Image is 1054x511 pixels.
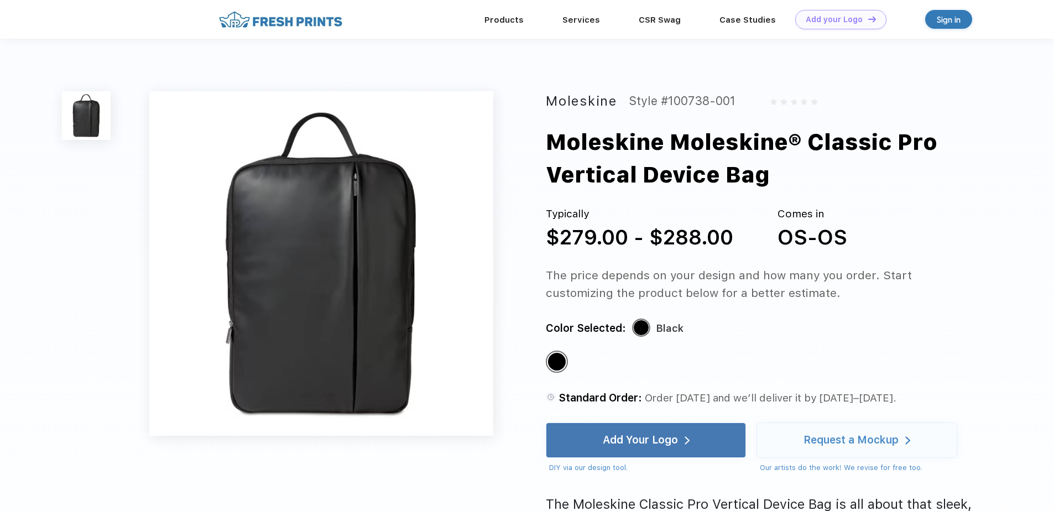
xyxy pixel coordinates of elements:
[546,267,978,301] div: The price depends on your design and how many you order. Start customizing the product below for ...
[685,436,690,445] img: white arrow
[806,15,863,24] div: Add your Logo
[559,392,642,404] span: Standard Order:
[484,15,524,25] a: Products
[546,222,733,253] div: $279.00 - $288.00
[780,98,787,105] img: gray_star.svg
[791,98,797,105] img: gray_star.svg
[149,91,493,435] img: func=resize&h=640
[549,462,746,473] div: DIY via our design tool.
[801,98,807,105] img: gray_star.svg
[868,16,876,22] img: DT
[925,10,972,29] a: Sign in
[548,353,566,371] div: Black
[778,206,847,222] div: Comes in
[770,98,777,105] img: gray_star.svg
[546,392,556,402] img: standard order
[546,91,617,111] div: Moleskine
[216,10,346,29] img: fo%20logo%202.webp
[811,98,817,105] img: gray_star.svg
[645,392,896,404] span: Order [DATE] and we’ll deliver it by [DATE]–[DATE].
[760,462,957,473] div: Our artists do the work! We revise for free too.
[937,13,961,26] div: Sign in
[62,91,111,140] img: func=resize&h=100
[603,435,678,446] div: Add Your Logo
[778,222,847,253] div: OS-OS
[803,435,899,446] div: Request a Mockup
[656,320,683,337] div: Black
[546,320,626,337] div: Color Selected:
[629,91,735,111] div: Style #100738-001
[546,126,1020,192] div: Moleskine Moleskine® Classic Pro Vertical Device Bag
[905,436,910,445] img: white arrow
[546,206,733,222] div: Typically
